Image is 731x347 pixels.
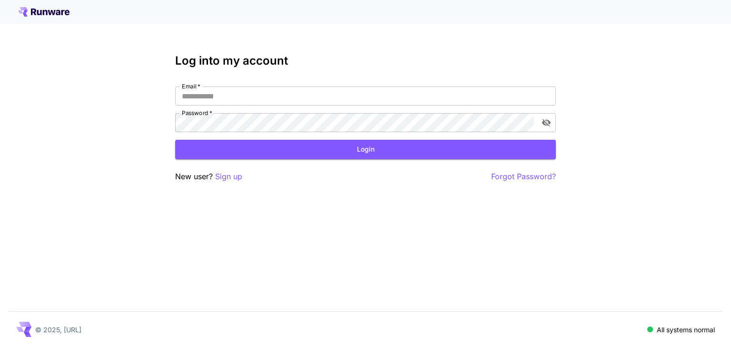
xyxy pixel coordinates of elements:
[182,109,212,117] label: Password
[538,114,555,131] button: toggle password visibility
[215,171,242,183] button: Sign up
[35,325,81,335] p: © 2025, [URL]
[182,82,200,90] label: Email
[491,171,556,183] button: Forgot Password?
[175,140,556,159] button: Login
[657,325,715,335] p: All systems normal
[175,54,556,67] h3: Log into my account
[175,171,242,183] p: New user?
